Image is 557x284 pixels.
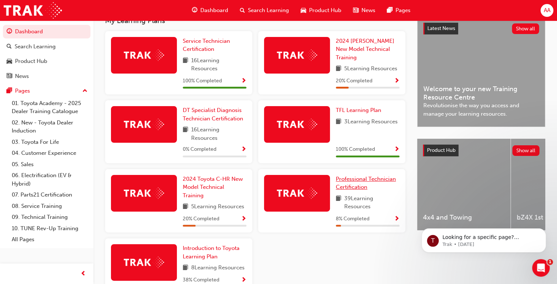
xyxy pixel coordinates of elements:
[183,106,246,123] a: DT Specialist Diagnosis Technician Certification
[241,277,246,284] span: Show Progress
[183,145,216,154] span: 0 % Completed
[15,57,47,66] div: Product Hub
[241,145,246,154] button: Show Progress
[241,78,246,85] span: Show Progress
[411,213,557,264] iframe: Intercom notifications message
[277,187,317,199] img: Trak
[394,78,400,85] span: Show Progress
[9,189,90,201] a: 07. Parts21 Certification
[336,64,341,74] span: book-icon
[361,6,375,15] span: News
[183,202,188,212] span: book-icon
[248,6,289,15] span: Search Learning
[241,146,246,153] span: Show Progress
[124,119,164,130] img: Trak
[183,77,222,85] span: 100 % Completed
[394,146,400,153] span: Show Progress
[183,245,239,260] span: Introduction to Toyota Learning Plan
[15,42,56,51] div: Search Learning
[9,223,90,234] a: 10. TUNE Rev-Up Training
[7,88,12,94] span: pages-icon
[192,6,197,15] span: guage-icon
[336,176,396,191] span: Professional Technician Certification
[423,23,539,34] a: Latest NewsShow all
[9,234,90,245] a: All Pages
[3,84,90,98] button: Pages
[7,58,12,65] span: car-icon
[336,37,400,62] a: 2024 [PERSON_NAME] New Model Technical Training
[427,25,455,31] span: Latest News
[191,56,246,73] span: 16 Learning Resources
[183,264,188,273] span: book-icon
[541,4,553,17] button: AA
[394,145,400,154] button: Show Progress
[124,187,164,199] img: Trak
[423,145,539,156] a: Product HubShow all
[344,64,397,74] span: 5 Learning Resources
[396,6,411,15] span: Pages
[186,3,234,18] a: guage-iconDashboard
[336,106,384,115] a: TFL Learning Plan
[394,214,400,224] button: Show Progress
[9,170,90,189] a: 06. Electrification (EV & Hybrid)
[7,73,12,80] span: news-icon
[183,38,230,53] span: Service Technician Certification
[3,70,90,83] a: News
[309,6,341,15] span: Product Hub
[394,216,400,223] span: Show Progress
[9,201,90,212] a: 08. Service Training
[183,37,246,53] a: Service Technician Certification
[295,3,347,18] a: car-iconProduct Hub
[124,257,164,268] img: Trak
[7,44,12,50] span: search-icon
[200,6,228,15] span: Dashboard
[15,72,29,81] div: News
[336,145,375,154] span: 100 % Completed
[183,56,188,73] span: book-icon
[241,216,246,223] span: Show Progress
[417,16,545,127] a: Latest NewsShow allWelcome to your new Training Resource CentreRevolutionise the way you access a...
[7,29,12,35] span: guage-icon
[336,38,394,61] span: 2024 [PERSON_NAME] New Model Technical Training
[9,117,90,137] a: 02. New - Toyota Dealer Induction
[532,259,550,277] iframe: Intercom live chat
[387,6,393,15] span: pages-icon
[344,194,400,211] span: 39 Learning Resources
[9,137,90,148] a: 03. Toyota For Life
[183,176,243,199] span: 2024 Toyota C-HR New Model Technical Training
[105,16,405,25] h3: My Learning Plans
[336,175,400,191] a: Professional Technician Certification
[512,23,539,34] button: Show all
[423,85,539,101] span: Welcome to your new Training Resource Centre
[336,215,370,223] span: 8 % Completed
[240,6,245,15] span: search-icon
[3,40,90,53] a: Search Learning
[9,159,90,170] a: 05. Sales
[183,175,246,200] a: 2024 Toyota C-HR New Model Technical Training
[183,107,243,122] span: DT Specialist Diagnosis Technician Certification
[9,212,90,223] a: 09. Technical Training
[336,107,381,113] span: TFL Learning Plan
[344,117,398,127] span: 3 Learning Resources
[512,145,540,156] button: Show all
[191,264,245,273] span: 8 Learning Resources
[191,126,246,142] span: 16 Learning Resources
[423,101,539,118] span: Revolutionise the way you access and manage your learning resources.
[81,269,86,279] span: prev-icon
[241,214,246,224] button: Show Progress
[183,244,246,261] a: Introduction to Toyota Learning Plan
[547,259,553,265] span: 1
[82,86,88,96] span: up-icon
[353,6,359,15] span: news-icon
[543,6,550,15] span: AA
[9,147,90,159] a: 04. Customer Experience
[4,2,62,19] img: Trak
[417,139,510,230] a: 4x4 and Towing
[191,202,244,212] span: 5 Learning Resources
[15,87,30,95] div: Pages
[234,3,295,18] a: search-iconSearch Learning
[347,3,381,18] a: news-iconNews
